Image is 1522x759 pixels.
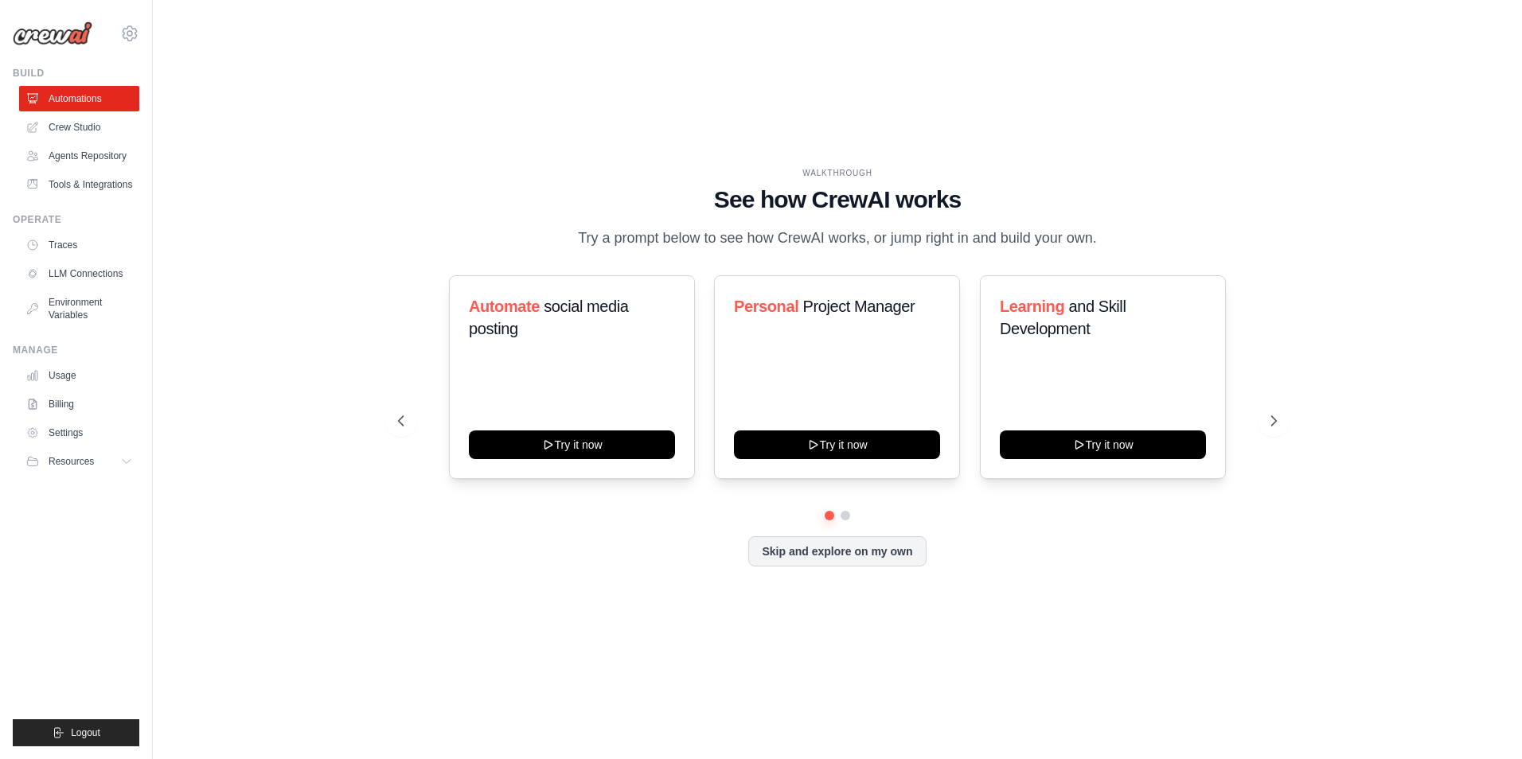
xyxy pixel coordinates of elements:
button: Logout [13,719,139,746]
a: LLM Connections [19,261,139,286]
span: Resources [49,455,94,468]
span: Personal [734,298,798,315]
a: Traces [19,232,139,258]
button: Skip and explore on my own [748,536,926,566]
a: Automations [19,86,139,111]
span: Automate [469,298,540,315]
a: Settings [19,420,139,446]
div: Build [13,67,139,80]
button: Resources [19,449,139,474]
button: Try it now [469,430,675,459]
a: Environment Variables [19,290,139,328]
a: Crew Studio [19,115,139,140]
button: Try it now [1000,430,1206,459]
span: Project Manager [803,298,915,315]
p: Try a prompt below to see how CrewAI works, or jump right in and build your own. [570,227,1105,250]
button: Try it now [734,430,940,459]
span: Logout [71,726,100,739]
a: Tools & Integrations [19,172,139,197]
a: Usage [19,363,139,388]
a: Agents Repository [19,143,139,169]
div: Manage [13,344,139,356]
span: and Skill Development [1000,298,1126,337]
div: Operate [13,213,139,226]
span: Learning [1000,298,1064,315]
div: WALKTHROUGH [398,167,1277,179]
a: Billing [19,391,139,417]
h1: See how CrewAI works [398,185,1277,214]
span: social media posting [469,298,629,337]
img: Logo [13,21,92,45]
